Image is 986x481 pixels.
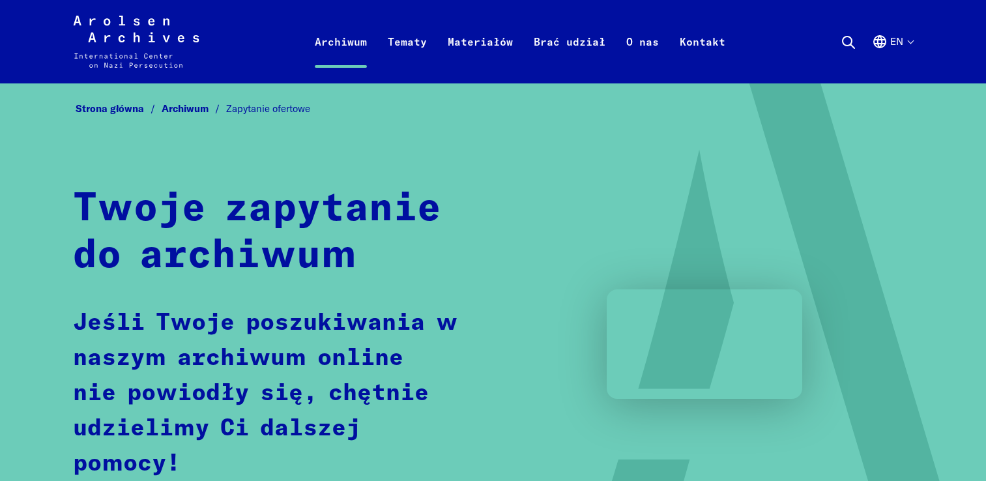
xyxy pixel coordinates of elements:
nav: Bułka tarta [73,99,913,119]
font: En [890,36,903,47]
a: Archiwum [304,31,377,83]
a: Tematy [377,31,437,83]
nav: Podstawowy [304,16,736,68]
strong: Twoje zapytanie do archiwum [73,190,441,276]
a: Brać udział [523,31,616,83]
a: Strona główna [76,102,162,115]
a: Kontakt [669,31,736,83]
span: Zapytanie ofertowe [226,102,310,115]
a: Materiałów [437,31,523,83]
button: Angielski, wybór języka [872,34,913,81]
a: Archiwum [162,102,226,115]
a: O nas [616,31,669,83]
